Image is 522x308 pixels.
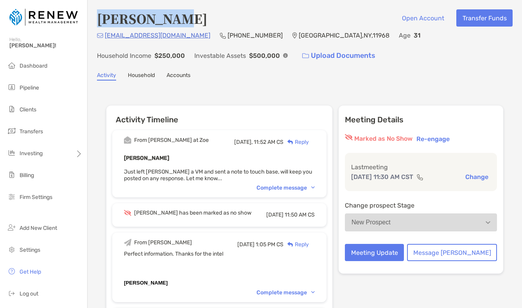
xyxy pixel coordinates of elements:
[249,51,280,61] p: $500,000
[456,9,513,27] button: Transfer Funds
[7,170,16,179] img: billing icon
[20,150,43,157] span: Investing
[486,221,490,224] img: Open dropdown arrow
[124,155,169,161] b: [PERSON_NAME]
[7,61,16,70] img: dashboard icon
[128,72,155,81] a: Household
[20,225,57,231] span: Add New Client
[7,192,16,201] img: firm-settings icon
[7,267,16,276] img: get-help icon
[414,30,420,40] p: 31
[297,47,380,64] a: Upload Documents
[407,244,497,261] button: Message [PERSON_NAME]
[416,174,423,180] img: communication type
[134,239,192,246] div: From [PERSON_NAME]
[106,106,332,124] h6: Activity Timeline
[7,148,16,158] img: investing icon
[237,241,255,248] span: [DATE]
[302,53,309,59] img: button icon
[7,104,16,114] img: clients icon
[287,140,293,145] img: Reply icon
[97,51,151,61] p: Household Income
[283,53,288,58] img: Info Icon
[20,106,36,113] span: Clients
[352,219,391,226] div: New Prospect
[124,168,312,182] span: Just left [PERSON_NAME] a VM and sent a note to touch base, will keep you posted on any response....
[311,291,315,294] img: Chevron icon
[463,173,491,181] button: Change
[351,172,413,182] p: [DATE] 11:30 AM CST
[154,51,185,61] p: $250,000
[299,30,389,40] p: [GEOGRAPHIC_DATA] , NY , 11968
[167,72,190,81] a: Accounts
[257,289,315,296] div: Complete message
[399,30,411,40] p: Age
[20,172,34,179] span: Billing
[124,210,131,216] img: Event icon
[124,136,131,144] img: Event icon
[354,134,413,143] p: Marked as No Show
[351,162,491,172] p: Last meeting
[292,32,297,39] img: Location Icon
[345,244,404,261] button: Meeting Update
[254,139,283,145] span: 11:52 AM CS
[283,240,309,249] div: Reply
[266,211,283,218] span: [DATE]
[20,128,43,135] span: Transfers
[9,3,78,31] img: Zoe Logo
[220,32,226,39] img: Phone Icon
[283,138,309,146] div: Reply
[97,9,207,27] h4: [PERSON_NAME]
[345,213,497,231] button: New Prospect
[97,72,116,81] a: Activity
[345,134,353,140] img: red eyr
[287,242,293,247] img: Reply icon
[124,251,315,287] div: Perfect information. Thanks for the intel
[20,269,41,275] span: Get Help
[134,210,251,216] div: [PERSON_NAME] has been marked as no show
[396,9,450,27] button: Open Account
[7,288,16,298] img: logout icon
[7,126,16,136] img: transfers icon
[194,51,246,61] p: Investable Assets
[414,134,452,143] button: Re-engage
[7,82,16,92] img: pipeline icon
[7,223,16,232] img: add_new_client icon
[20,247,40,253] span: Settings
[257,184,315,191] div: Complete message
[105,30,210,40] p: [EMAIL_ADDRESS][DOMAIN_NAME]
[345,201,497,210] p: Change prospect Stage
[20,194,52,201] span: Firm Settings
[124,280,168,286] span: [PERSON_NAME]
[20,63,47,69] span: Dashboard
[285,211,315,218] span: 11:50 AM CS
[256,241,283,248] span: 1:05 PM CS
[134,137,209,143] div: From [PERSON_NAME] at Zoe
[234,139,253,145] span: [DATE],
[311,186,315,189] img: Chevron icon
[20,290,38,297] span: Log out
[97,33,103,38] img: Email Icon
[9,42,83,49] span: [PERSON_NAME]!
[7,245,16,254] img: settings icon
[20,84,39,91] span: Pipeline
[124,239,131,246] img: Event icon
[345,115,497,125] p: Meeting Details
[228,30,283,40] p: [PHONE_NUMBER]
